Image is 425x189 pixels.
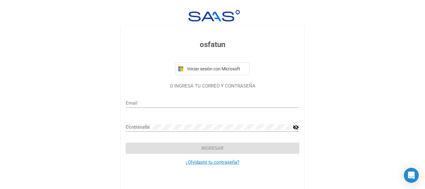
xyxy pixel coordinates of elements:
[126,143,299,154] button: Ingresar
[404,168,419,183] div: Open Intercom Messenger
[126,83,299,90] p: O INGRESÁ TU CORREO Y CONTRASEÑA
[175,63,250,75] button: Iniciar sesión con Microsoft
[186,66,247,71] span: Iniciar sesión con Microsoft
[293,124,299,131] mat-icon: visibility_off
[186,159,239,165] a: ¿Olvidaste tu contraseña?
[126,39,299,50] h3: osfatun
[201,145,224,151] span: Ingresar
